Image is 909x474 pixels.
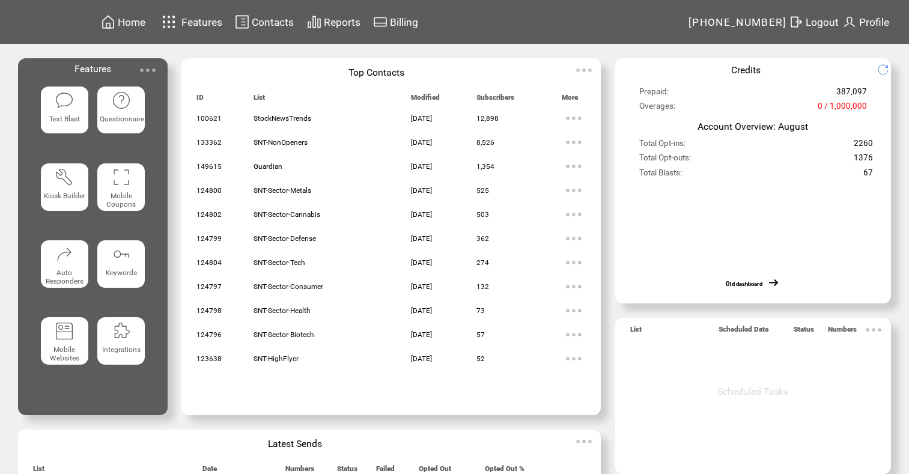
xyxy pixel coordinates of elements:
[863,168,873,183] span: 67
[862,318,886,342] img: ellypsis.svg
[41,87,88,154] a: Text Blast
[371,13,420,31] a: Billing
[254,330,314,339] span: SNT-Sector-Biotech
[254,306,311,315] span: SNT-Sector-Health
[787,13,841,31] a: Logout
[476,306,485,315] span: 73
[268,438,322,449] span: Latest Sends
[49,115,80,123] span: Text Blast
[562,130,586,154] img: ellypsis.svg
[97,163,145,231] a: Mobile Coupons
[254,138,308,147] span: SNT-NonOpeners
[157,10,225,34] a: Features
[476,162,494,171] span: 1,354
[254,186,311,195] span: SNT-Sector-Metals
[254,234,316,243] span: SNT-Sector-Defense
[97,87,145,154] a: Questionnaire
[476,354,485,363] span: 52
[55,168,74,187] img: tool%201.svg
[639,87,669,102] span: Prepaid:
[717,386,788,397] span: Scheduled Tasks
[254,114,311,123] span: StockNewsTrends
[411,93,440,107] span: Modified
[476,114,499,123] span: 12,898
[196,354,222,363] span: 123638
[719,325,768,339] span: Scheduled Date
[411,306,432,315] span: [DATE]
[411,138,432,147] span: [DATE]
[196,234,222,243] span: 124799
[112,91,131,110] img: questionnaire.svg
[74,63,111,74] span: Features
[562,106,586,130] img: ellypsis.svg
[46,269,84,285] span: Auto Responders
[476,93,514,107] span: Subscribers
[100,115,144,123] span: Questionnaire
[630,325,642,339] span: List
[476,282,489,291] span: 132
[99,13,147,31] a: Home
[112,168,131,187] img: coupons.svg
[196,330,222,339] span: 124796
[55,245,74,264] img: auto-responders.svg
[794,325,814,339] span: Status
[97,317,145,384] a: Integrations
[789,14,803,29] img: exit.svg
[196,282,222,291] span: 124797
[136,58,160,82] img: ellypsis.svg
[102,345,141,354] span: Integrations
[476,138,494,147] span: 8,526
[348,67,404,78] span: Top Contacts
[639,153,691,168] span: Total Opt-outs:
[562,251,586,275] img: ellypsis.svg
[476,234,489,243] span: 362
[196,114,222,123] span: 100621
[233,13,296,31] a: Contacts
[254,210,320,219] span: SNT-Sector-Cannabis
[562,154,586,178] img: ellypsis.svg
[726,281,762,287] a: Old dashboard
[196,306,222,315] span: 124798
[196,93,204,107] span: ID
[411,186,432,195] span: [DATE]
[562,323,586,347] img: ellypsis.svg
[254,282,323,291] span: SNT-Sector-Consumer
[572,58,596,82] img: ellypsis.svg
[476,210,489,219] span: 503
[252,16,294,28] span: Contacts
[41,317,88,384] a: Mobile Websites
[562,93,578,107] span: More
[639,139,686,153] span: Total Opt-ins:
[55,321,74,341] img: mobile-websites.svg
[118,16,145,28] span: Home
[411,162,432,171] span: [DATE]
[196,210,222,219] span: 124802
[562,275,586,299] img: ellypsis.svg
[639,102,675,116] span: Overages:
[41,240,88,308] a: Auto Responders
[562,226,586,251] img: ellypsis.svg
[859,16,889,28] span: Profile
[842,14,857,29] img: profile.svg
[639,168,682,183] span: Total Blasts:
[689,16,787,28] span: [PHONE_NUMBER]
[254,93,265,107] span: List
[854,153,873,168] span: 1376
[112,245,131,264] img: keywords.svg
[196,138,222,147] span: 133362
[828,325,857,339] span: Numbers
[476,186,489,195] span: 525
[324,16,360,28] span: Reports
[476,330,485,339] span: 57
[307,14,321,29] img: chart.svg
[196,186,222,195] span: 124800
[476,258,489,267] span: 274
[196,162,222,171] span: 149615
[97,240,145,308] a: Keywords
[181,16,222,28] span: Features
[731,64,761,76] span: Credits
[50,345,79,362] span: Mobile Websites
[411,282,432,291] span: [DATE]
[390,16,418,28] span: Billing
[877,64,898,76] img: refresh.png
